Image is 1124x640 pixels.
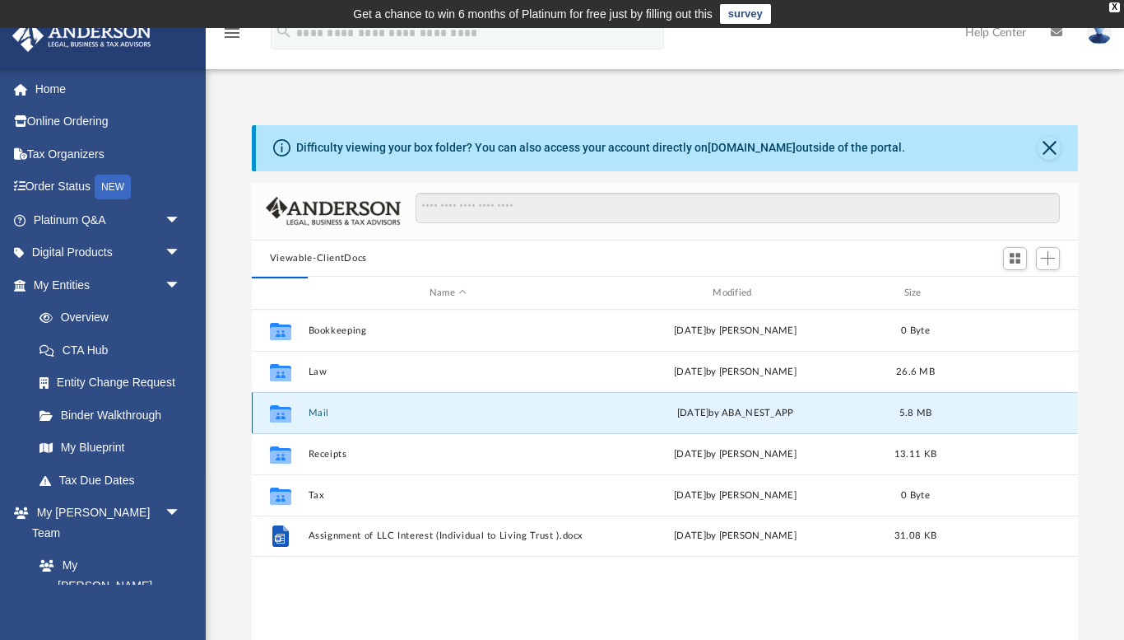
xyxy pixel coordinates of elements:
[901,491,930,500] span: 0 Byte
[595,406,875,421] div: [DATE] by ABA_NEST_APP
[23,399,206,432] a: Binder Walkthrough
[708,141,796,154] a: [DOMAIN_NAME]
[222,31,242,43] a: menu
[1036,247,1061,270] button: Add
[595,286,876,301] div: Modified
[165,203,197,237] span: arrow_drop_down
[12,236,206,269] a: Digital Productsarrow_drop_down
[165,497,197,530] span: arrow_drop_down
[353,4,713,24] div: Get a chance to win 6 months of Platinum for free just by filling out this
[296,139,905,156] div: Difficulty viewing your box folder? You can also access your account directly on outside of the p...
[1087,21,1112,44] img: User Pic
[308,531,588,542] button: Assignment of LLC Interest (Individual to Living Trust ).docx
[12,105,206,138] a: Online Ordering
[308,449,588,460] button: Receipts
[12,497,197,549] a: My [PERSON_NAME] Teamarrow_drop_down
[901,326,930,335] span: 0 Byte
[720,4,771,24] a: survey
[23,367,206,399] a: Entity Change Request
[308,490,588,501] button: Tax
[95,175,131,199] div: NEW
[416,193,1061,224] input: Search files and folders
[308,408,588,418] button: Mail
[259,286,300,301] div: id
[1038,137,1061,160] button: Close
[307,286,588,301] div: Name
[270,251,367,266] button: Viewable-ClientDocs
[899,409,932,418] span: 5.8 MB
[595,324,875,339] div: [DATE] by [PERSON_NAME]
[165,236,197,270] span: arrow_drop_down
[595,529,875,544] div: [DATE] by [PERSON_NAME]
[23,334,206,367] a: CTA Hub
[894,531,936,540] span: 31.08 KB
[12,72,206,105] a: Home
[1003,247,1028,270] button: Switch to Grid View
[12,203,206,236] a: Platinum Q&Aarrow_drop_down
[595,447,875,462] div: [DATE] by [PERSON_NAME]
[275,22,293,40] i: search
[222,23,242,43] i: menu
[165,269,197,302] span: arrow_drop_down
[23,464,206,497] a: Tax Due Dates
[12,171,206,204] a: Order StatusNEW
[955,286,1071,301] div: id
[595,365,875,380] div: [DATE] by [PERSON_NAME]
[595,488,875,503] div: [DATE] by [PERSON_NAME]
[896,367,935,376] span: 26.6 MB
[308,325,588,336] button: Bookkeeping
[23,549,189,623] a: My [PERSON_NAME] Team
[308,367,588,377] button: Law
[23,301,206,334] a: Overview
[12,269,206,301] a: My Entitiesarrow_drop_down
[882,286,948,301] div: Size
[1109,2,1120,12] div: close
[12,138,206,171] a: Tax Organizers
[7,20,156,52] img: Anderson Advisors Platinum Portal
[23,432,197,465] a: My Blueprint
[894,450,936,459] span: 13.11 KB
